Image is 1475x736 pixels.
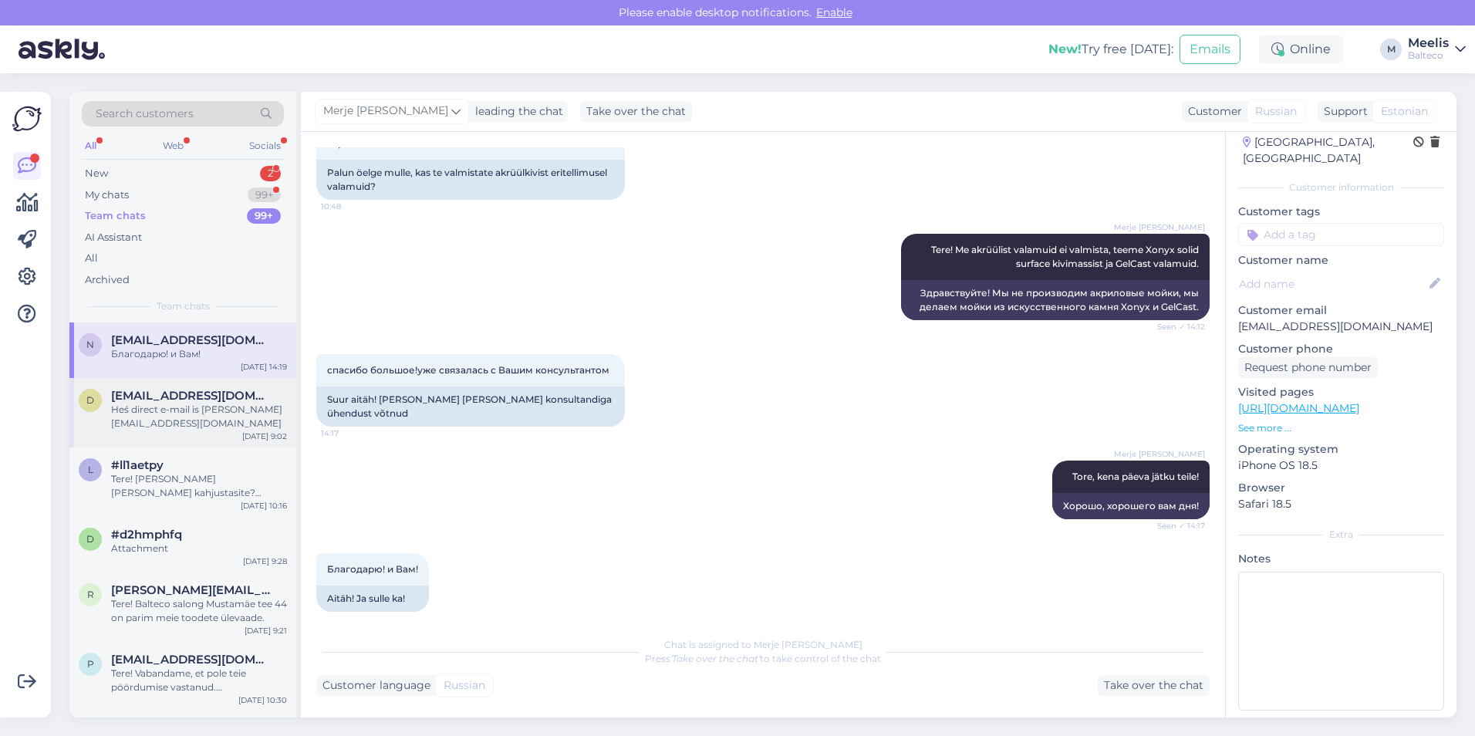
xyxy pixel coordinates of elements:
[1408,37,1466,62] a: MeelisBalteco
[1238,496,1444,512] p: Safari 18.5
[1380,39,1402,60] div: M
[1238,551,1444,567] p: Notes
[1180,35,1240,64] button: Emails
[670,653,760,664] i: 'Take over the chat'
[1048,42,1082,56] b: New!
[1238,181,1444,194] div: Customer information
[327,364,609,376] span: спасибо большое!уже связалась с Вашим консультантом
[238,694,287,706] div: [DATE] 10:30
[111,542,287,555] div: Attachment
[1239,275,1426,292] input: Add name
[321,201,379,212] span: 10:48
[12,104,42,133] img: Askly Logo
[85,230,142,245] div: AI Assistant
[321,427,379,439] span: 14:17
[931,244,1201,269] span: Tere! Me akrüülist valamuid ei valmista, teeme Xonyx solid surface kivimassist ja GelCast valamuid.
[1238,357,1378,378] div: Request phone number
[111,403,287,430] div: Heś direct e-mail is [PERSON_NAME][EMAIL_ADDRESS][DOMAIN_NAME]
[812,5,857,19] span: Enable
[1408,49,1449,62] div: Balteco
[1255,103,1297,120] span: Russian
[1147,321,1205,333] span: Seen ✓ 14:12
[241,361,287,373] div: [DATE] 14:19
[1238,401,1359,415] a: [URL][DOMAIN_NAME]
[245,625,287,636] div: [DATE] 9:21
[645,653,881,664] span: Press to take control of the chat
[321,613,379,624] span: 14:19
[316,677,430,694] div: Customer language
[1114,221,1205,233] span: Merje [PERSON_NAME]
[86,394,94,406] span: d
[86,533,94,545] span: d
[1182,103,1242,120] div: Customer
[85,166,108,181] div: New
[316,160,625,200] div: Palun öelge mulle, kas te valmistate akrüülkivist eritellimusel valamuid?
[1238,204,1444,220] p: Customer tags
[1238,441,1444,457] p: Operating system
[248,187,281,203] div: 99+
[86,339,94,350] span: n
[469,103,563,120] div: leading the chat
[1259,35,1343,63] div: Online
[87,658,94,670] span: p
[111,653,272,667] span: post975@hotmail.com
[160,136,187,156] div: Web
[1072,471,1199,482] span: Tore, kena päeva jätku teile!
[111,667,287,694] div: Tere! Vabandame, et pole teie pöördumise vastanud. Administratsioon ja tehased on kollektiivsel p...
[1048,40,1173,59] div: Try free [DATE]:
[111,458,164,472] span: #ll1aetpy
[96,106,194,122] span: Search customers
[1147,520,1205,532] span: Seen ✓ 14:17
[85,251,98,266] div: All
[1238,457,1444,474] p: iPhone OS 18.5
[242,430,287,442] div: [DATE] 9:02
[111,583,272,597] span: raul.bachmann@gmail.com
[85,272,130,288] div: Archived
[111,472,287,500] div: Tere! [PERSON_NAME] [PERSON_NAME] kahjustasite? Kivivanni või akrüülvanni?
[111,528,182,542] span: #d2hmphfq
[85,187,129,203] div: My chats
[444,677,485,694] span: Russian
[1098,675,1210,696] div: Take over the chat
[1238,302,1444,319] p: Customer email
[247,208,281,224] div: 99+
[111,597,287,625] div: Tere! Balteco salong Mustamäe tee 44 on parim meie toodete ülevaade.
[1238,341,1444,357] p: Customer phone
[111,333,272,347] span: nbodunkova@gmail.com
[1318,103,1368,120] div: Support
[1238,252,1444,268] p: Customer name
[1238,319,1444,335] p: [EMAIL_ADDRESS][DOMAIN_NAME]
[327,563,418,575] span: Благодарю! и Вам!
[87,589,94,600] span: r
[901,280,1210,320] div: Здравствуйте! Мы не производим акриловые мойки, мы делаем мойки из искусственного камня Xonyx и G...
[580,101,692,122] div: Take over the chat
[82,136,100,156] div: All
[1052,493,1210,519] div: Хорошо, хорошего вам дня!
[241,500,287,511] div: [DATE] 10:16
[1238,421,1444,435] p: See more ...
[1238,528,1444,542] div: Extra
[157,299,210,313] span: Team chats
[1238,480,1444,496] p: Browser
[316,387,625,427] div: Suur aitäh! [PERSON_NAME] [PERSON_NAME] konsultandiga ühendust võtnud
[111,347,287,361] div: Благодарю! и Вам!
[88,464,93,475] span: l
[323,103,448,120] span: Merje [PERSON_NAME]
[243,555,287,567] div: [DATE] 9:28
[260,166,281,181] div: 2
[316,586,429,612] div: Aitäh! Ja sulle ka!
[1114,448,1205,460] span: Merje [PERSON_NAME]
[664,639,862,650] span: Chat is assigned to Merje [PERSON_NAME]
[1408,37,1449,49] div: Meelis
[1381,103,1428,120] span: Estonian
[1243,134,1413,167] div: [GEOGRAPHIC_DATA], [GEOGRAPHIC_DATA]
[246,136,284,156] div: Socials
[1238,223,1444,246] input: Add a tag
[1238,384,1444,400] p: Visited pages
[85,208,146,224] div: Team chats
[111,389,272,403] span: dino@luxkbgallery.com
